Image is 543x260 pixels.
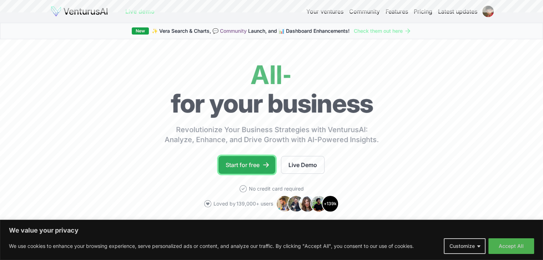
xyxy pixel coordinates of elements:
[152,27,350,35] span: ✨ Vera Search & Charts, 💬 Launch, and 📊 Dashboard Enhancements!
[132,27,149,35] div: New
[9,226,534,235] p: We value your privacy
[287,195,305,212] img: Avatar 2
[354,27,411,35] a: Check them out here
[281,156,325,174] a: Live Demo
[220,28,247,34] a: Community
[444,238,486,254] button: Customize
[310,195,327,212] img: Avatar 4
[218,156,275,174] a: Start for free
[299,195,316,212] img: Avatar 3
[488,238,534,254] button: Accept All
[9,242,414,250] p: We use cookies to enhance your browsing experience, serve personalized ads or content, and analyz...
[276,195,293,212] img: Avatar 1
